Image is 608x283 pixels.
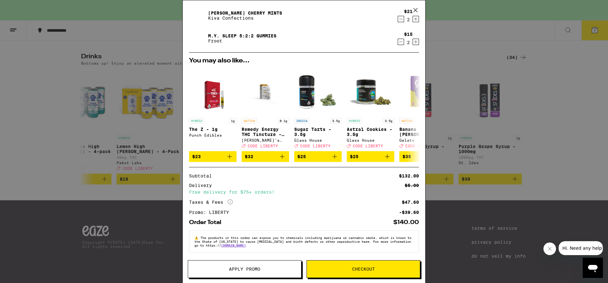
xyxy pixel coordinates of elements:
div: $47.60 [402,200,419,204]
div: 2 [404,17,413,22]
iframe: Close message [543,242,556,255]
span: Hi. Need any help? [4,4,46,10]
img: Mary's Medicinals - Remedy Energy THC Tincture - 1000mg [242,67,289,115]
div: $132.00 [399,174,419,178]
div: Order Total [189,220,226,225]
button: Increment [413,16,419,22]
a: Open page for Sugar Tarts - 3.5g from Glass House [294,67,342,151]
p: Banana [PERSON_NAME] - 3.5g [399,127,447,137]
button: Add to bag [294,151,342,162]
div: $21 [404,9,413,14]
span: $25 [350,154,358,159]
span: CODE LIBERTY [353,144,383,148]
a: Open page for Remedy Energy THC Tincture - 1000mg from Mary's Medicinals [242,67,289,151]
span: $25 [297,154,306,159]
p: INDICA [294,118,309,124]
div: [PERSON_NAME]'s Medicinals [242,138,289,142]
span: ⚠️ [194,236,200,240]
a: Open page for Banana Runtz - 3.5g from Gelato [399,67,447,151]
p: SATIVA [242,118,257,124]
p: Kiva Confections [208,16,282,21]
img: Glass House - Astral Cookies - 3.5g [347,67,394,115]
a: [PERSON_NAME] Cherry Mints [208,10,282,16]
div: $15 [404,32,413,37]
div: Glass House [347,138,394,142]
div: Promo: LIBERTY [189,210,233,215]
span: $35 [402,154,411,159]
a: M.Y. SLEEP 5:2:2 Gummies [208,33,276,38]
div: Free delivery for $75+ orders! [189,190,419,194]
p: Froot [208,38,276,43]
button: Increment [413,39,419,45]
p: The Z - 1g [189,127,237,132]
div: Glass House [294,138,342,142]
img: Glass House - Sugar Tarts - 3.5g [294,67,342,115]
p: Sugar Tarts - 3.5g [294,127,342,137]
a: Open page for The Z - 1g from Punch Edibles [189,67,237,151]
p: 0.1g [278,118,289,124]
button: Add to bag [189,151,237,162]
button: Add to bag [242,151,289,162]
button: Checkout [307,260,420,278]
div: $140.00 [393,220,419,225]
p: SATIVA [399,118,415,124]
img: Petra Tart Cherry Mints [189,7,207,24]
p: HYBRID [347,118,362,124]
div: Subtotal [189,174,216,178]
button: Add to bag [399,151,447,162]
img: Punch Edibles - The Z - 1g [194,67,231,115]
p: 3.5g [383,118,394,124]
div: -$39.60 [399,210,419,215]
div: 2 [404,40,413,45]
p: Remedy Energy THC Tincture - 1000mg [242,127,289,137]
img: M.Y. SLEEP 5:2:2 Gummies [189,29,207,47]
a: Open page for Astral Cookies - 3.5g from Glass House [347,67,394,151]
p: Astral Cookies - 3.5g [347,127,394,137]
span: Apply Promo [229,267,260,271]
span: $32 [245,154,253,159]
iframe: Message from company [559,241,603,255]
button: Add to bag [347,151,394,162]
button: Apply Promo [188,260,301,278]
div: Gelato [399,138,447,142]
span: CODE LIBERTY [300,144,331,148]
div: Taxes & Fees [189,199,233,205]
span: The products in this order can expose you to chemicals including marijuana or cannabis smoke, whi... [194,236,411,247]
button: Decrement [398,16,404,22]
div: Punch Edibles [189,133,237,137]
a: [DOMAIN_NAME] [221,243,246,247]
h2: You may also like... [189,58,419,64]
div: $5.00 [405,183,419,188]
p: 3.5g [330,118,342,124]
span: CODE LIBERTY [248,144,278,148]
span: CODE LIBERTY [405,144,436,148]
span: Checkout [352,267,375,271]
iframe: Button to launch messaging window [583,258,603,278]
img: Gelato - Banana Runtz - 3.5g [399,67,447,115]
div: Delivery [189,183,216,188]
span: $23 [192,154,201,159]
button: Decrement [398,39,404,45]
p: 1g [229,118,237,124]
